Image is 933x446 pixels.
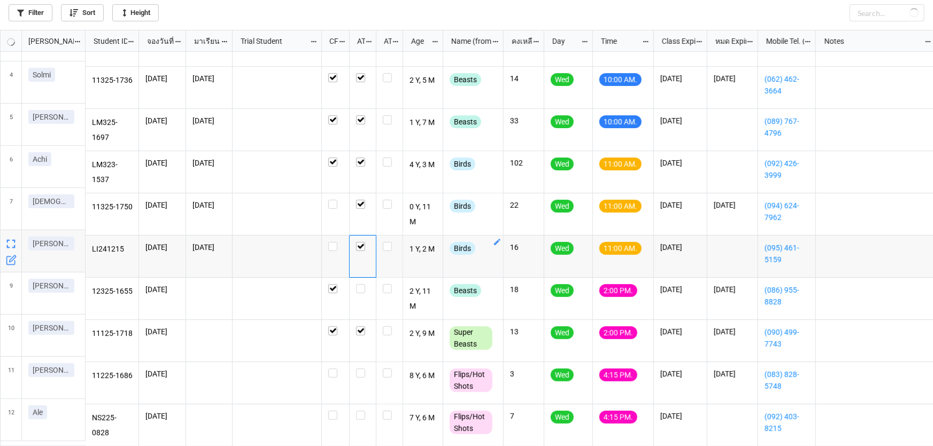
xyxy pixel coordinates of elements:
div: 11:00 AM. [599,242,642,255]
p: [DATE] [660,369,700,379]
div: Class Expiration [656,35,696,47]
div: Wed [551,326,574,339]
p: [DATE] [145,200,179,210]
div: 4:15 PM. [599,411,637,424]
p: [PERSON_NAME] [33,280,70,291]
p: [DATE] [660,284,700,295]
div: จองวันที่ [141,35,175,47]
div: 2:00 PM. [599,284,637,297]
div: ATK [377,35,392,47]
div: Birds [450,158,475,170]
p: [DATE] [145,242,179,253]
div: Age [405,35,432,47]
a: Height [112,4,159,21]
p: Achi [33,154,47,165]
div: [PERSON_NAME] Name [22,35,74,47]
a: (095) 461-5159 [765,242,809,265]
div: คงเหลือ (from Nick Name) [505,35,533,47]
div: Beasts [450,115,481,128]
p: 11325-1736 [92,73,133,88]
p: [DATE] [192,200,226,210]
div: Wed [551,369,574,381]
p: [DATE] [660,158,700,168]
p: [DATE] [145,284,179,295]
a: (062) 462-3664 [765,73,809,97]
div: Super Beasts [450,326,492,350]
p: Solmi [33,69,51,80]
p: [DATE] [145,158,179,168]
div: Student ID (from [PERSON_NAME] Name) [87,35,127,47]
p: [PERSON_NAME] [33,238,70,249]
div: Wed [551,115,574,128]
span: 10 [8,315,14,356]
div: Flips/Hot Shots [450,411,492,434]
p: [DATE] [145,369,179,379]
p: 7 [510,411,537,421]
p: [DATE] [660,115,700,126]
p: [DATE] [660,326,700,337]
div: Mobile Tel. (from Nick Name) [760,35,804,47]
div: Day [546,35,581,47]
div: Beasts [450,73,481,86]
div: Birds [450,200,475,213]
a: (092) 426-3999 [765,158,809,181]
p: [PERSON_NAME] [33,365,70,375]
div: 11:00 AM. [599,158,642,170]
a: (083) 828-5748 [765,369,809,392]
p: [DATE] [145,326,179,337]
div: Flips/Hot Shots [450,369,492,392]
p: 102 [510,158,537,168]
p: 7 Y, 6 M [410,411,437,426]
div: Time [595,35,642,47]
p: 18 [510,284,537,295]
a: (090) 499-7743 [765,326,809,350]
p: NS225-0828 [92,411,133,440]
p: [DATE] [192,158,226,168]
p: 2 Y, 5 M [410,73,437,88]
p: 13 [510,326,537,337]
p: [DATE] [660,200,700,210]
div: 11:00 AM. [599,200,642,213]
div: Notes [818,35,925,47]
div: มาเรียน [188,35,221,47]
p: [DATE] [660,73,700,84]
input: Search... [850,4,924,21]
div: Wed [551,158,574,170]
p: 1 Y, 7 M [410,115,437,130]
p: [DATE] [714,284,751,295]
p: 11125-1718 [92,326,133,341]
div: ATT [351,35,366,47]
div: Wed [551,411,574,424]
p: 12325-1655 [92,284,133,299]
p: [PERSON_NAME] [33,112,70,122]
div: Wed [551,73,574,86]
span: 11 [8,357,14,398]
p: LM323-1537 [92,158,133,186]
span: 6 [10,146,13,187]
p: 11325-1750 [92,200,133,215]
p: [DATE] [660,242,700,253]
p: 14 [510,73,537,84]
span: 5 [10,104,13,145]
p: [DATE] [145,115,179,126]
p: [DATE] [714,369,751,379]
p: [DATE] [660,411,700,421]
div: 4:15 PM. [599,369,637,381]
p: [DATE] [714,200,751,210]
div: Wed [551,200,574,213]
p: [DATE] [192,73,226,84]
p: LI241215 [92,242,133,257]
div: grid [1,30,86,52]
div: Trial Student [234,35,310,47]
p: [DATE] [145,411,179,421]
a: (086) 955-8828 [765,284,809,308]
div: CF [323,35,338,47]
span: 7 [10,188,13,230]
span: 4 [10,61,13,103]
p: 11225-1686 [92,369,133,384]
div: Beasts [450,284,481,297]
p: 33 [510,115,537,126]
p: 16 [510,242,537,253]
p: 2 Y, 11 M [410,284,437,313]
div: 10:00 AM. [599,73,642,86]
